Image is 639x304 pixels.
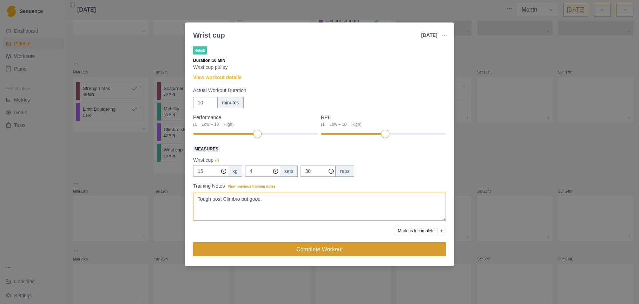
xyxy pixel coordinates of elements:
p: Rehab [193,46,207,54]
label: RPE [321,114,442,128]
div: (1 = Low – 10 = High) [321,121,442,128]
label: Performance [193,114,314,128]
p: Wrist cup pulley [193,64,446,71]
span: View previous training notes [228,185,276,188]
p: Duration: 10 MIN [193,57,446,64]
div: reps [335,166,354,177]
p: Wrist cup [193,156,213,164]
div: sets [280,166,298,177]
label: Actual Workout Duration [193,87,442,94]
div: Wrist cup [193,30,225,40]
p: [DATE] [421,32,437,39]
button: Add reason [437,227,446,235]
div: (1 = Low – 10 = High) [193,121,314,128]
div: kg [228,166,242,177]
button: Complete Workout [193,242,446,256]
span: Measures [193,146,220,152]
button: Mark as Incomplete [395,227,438,235]
a: View workout details [193,74,242,81]
label: Training Notes [193,182,442,190]
div: minutes [217,97,244,108]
